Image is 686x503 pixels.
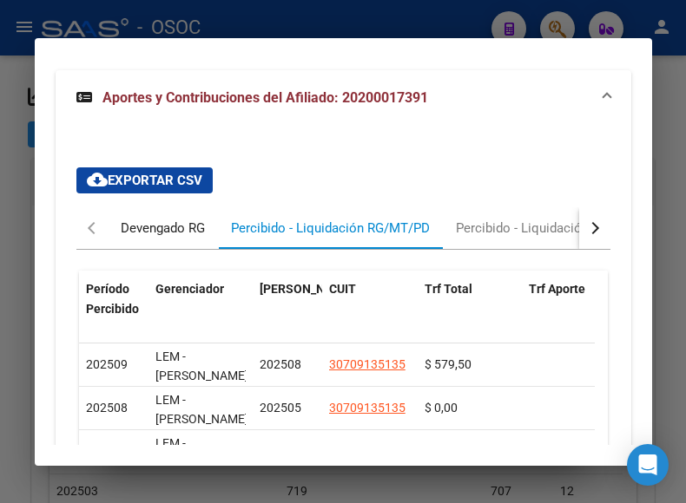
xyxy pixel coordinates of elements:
[260,357,301,371] span: 202508
[148,271,253,347] datatable-header-cell: Gerenciador
[425,401,458,415] span: $ 0,00
[522,271,626,347] datatable-header-cell: Trf Aporte
[529,282,585,296] span: Trf Aporte
[329,401,406,415] span: 30709135135
[155,349,252,422] span: LEM - [PERSON_NAME]-CALL-MEDICENTER
[86,282,139,316] span: Período Percibido
[56,70,631,126] mat-expansion-panel-header: Aportes y Contribuciones del Afiliado: 20200017391
[529,444,593,458] span: $ 76.661,10
[86,357,128,371] span: 202509
[155,393,252,466] span: LEM - [PERSON_NAME]-CALL-MEDICENTER
[121,219,205,238] div: Devengado RG
[155,282,224,296] span: Gerenciador
[329,357,406,371] span: 30709135135
[329,282,356,296] span: CUIT
[456,219,622,238] div: Percibido - Liquidación Total
[87,169,108,190] mat-icon: cloud_download
[260,282,353,296] span: [PERSON_NAME]
[627,444,669,486] div: Open Intercom Messenger
[425,282,472,296] span: Trf Total
[86,401,128,415] span: 202508
[425,444,496,458] span: $ 233.876,75
[79,271,148,347] datatable-header-cell: Período Percibido
[253,271,322,347] datatable-header-cell: Período Devengado
[260,444,301,458] span: 202506
[231,219,430,238] div: Percibido - Liquidación RG/MT/PD
[76,167,213,193] button: Exportar CSV
[102,89,428,106] span: Aportes y Contribuciones del Afiliado: 20200017391
[418,271,522,347] datatable-header-cell: Trf Total
[329,444,406,458] span: 30709135135
[86,444,128,458] span: 202508
[425,357,472,371] span: $ 579,50
[322,271,418,347] datatable-header-cell: CUIT
[87,173,202,188] span: Exportar CSV
[260,401,301,415] span: 202505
